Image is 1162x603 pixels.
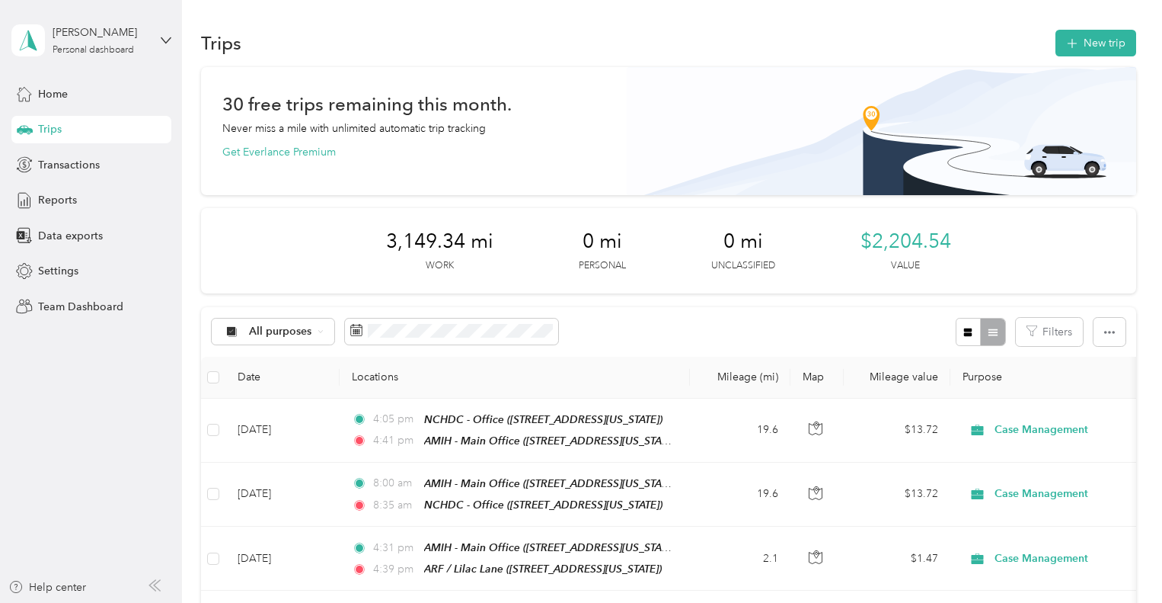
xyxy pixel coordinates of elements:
[38,299,123,315] span: Team Dashboard
[38,157,100,173] span: Transactions
[424,435,678,447] span: AMIH - Main Office ([STREET_ADDRESS][US_STATE])
[38,86,68,102] span: Home
[424,413,662,425] span: NCHDC - Office ([STREET_ADDRESS][US_STATE])
[579,259,626,273] p: Personal
[1055,30,1136,56] button: New trip
[790,357,844,399] th: Map
[844,527,950,591] td: $1.47
[222,120,486,136] p: Never miss a mile with unlimited automatic trip tracking
[249,326,312,337] span: All purposes
[373,540,417,556] span: 4:31 pm
[38,228,103,244] span: Data exports
[222,144,336,160] button: Get Everlance Premium
[426,259,454,273] p: Work
[994,422,1134,438] span: Case Management
[38,192,77,208] span: Reports
[690,399,790,463] td: 19.6
[201,35,241,51] h1: Trips
[424,541,678,554] span: AMIH - Main Office ([STREET_ADDRESS][US_STATE])
[860,229,951,254] span: $2,204.54
[38,121,62,137] span: Trips
[225,527,340,591] td: [DATE]
[225,399,340,463] td: [DATE]
[994,486,1134,502] span: Case Management
[690,463,790,527] td: 19.6
[373,561,417,578] span: 4:39 pm
[891,259,920,273] p: Value
[711,259,775,273] p: Unclassified
[690,357,790,399] th: Mileage (mi)
[844,357,950,399] th: Mileage value
[373,475,417,492] span: 8:00 am
[690,527,790,591] td: 2.1
[53,24,148,40] div: [PERSON_NAME]
[994,550,1134,567] span: Case Management
[723,229,763,254] span: 0 mi
[424,499,662,511] span: NCHDC - Office ([STREET_ADDRESS][US_STATE])
[627,67,1136,195] img: Banner
[373,497,417,514] span: 8:35 am
[340,357,690,399] th: Locations
[424,563,662,575] span: ARF / Lilac Lane ([STREET_ADDRESS][US_STATE])
[373,432,417,449] span: 4:41 pm
[844,463,950,527] td: $13.72
[844,399,950,463] td: $13.72
[1016,318,1083,346] button: Filters
[386,229,493,254] span: 3,149.34 mi
[225,357,340,399] th: Date
[225,463,340,527] td: [DATE]
[583,229,622,254] span: 0 mi
[53,46,134,55] div: Personal dashboard
[373,411,417,428] span: 4:05 pm
[8,579,86,595] button: Help center
[222,96,512,112] h1: 30 free trips remaining this month.
[424,477,678,490] span: AMIH - Main Office ([STREET_ADDRESS][US_STATE])
[38,263,78,279] span: Settings
[1077,518,1162,603] iframe: Everlance-gr Chat Button Frame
